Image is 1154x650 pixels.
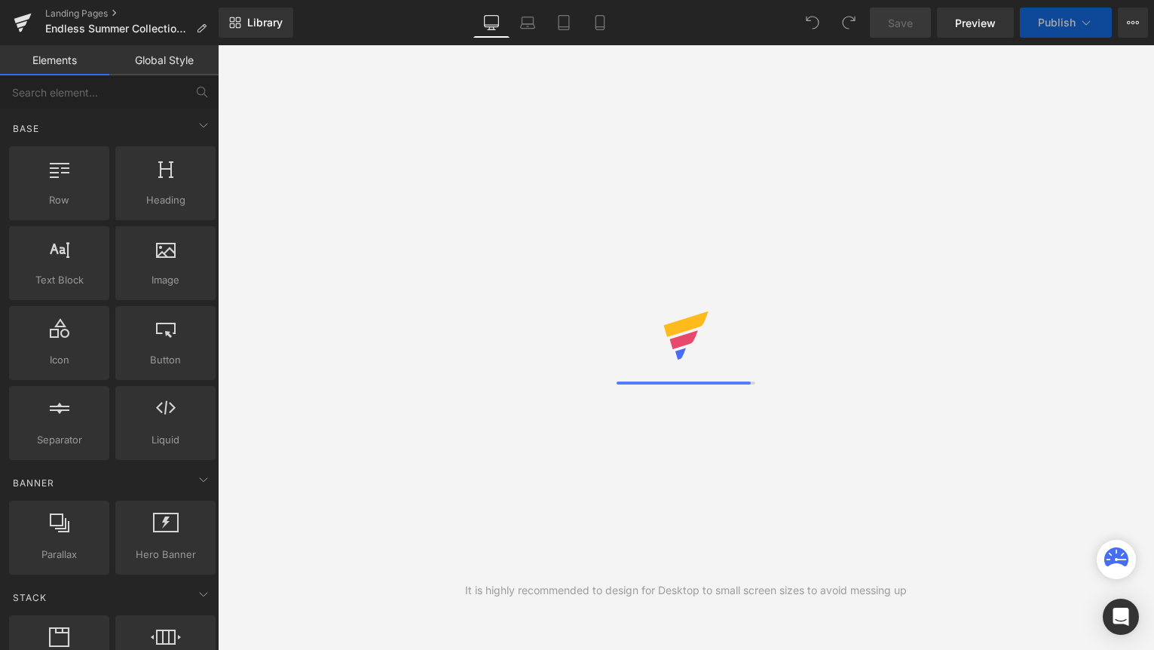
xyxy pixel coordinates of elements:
span: Separator [14,432,105,448]
span: Banner [11,476,56,490]
button: More [1118,8,1148,38]
span: Image [120,272,211,288]
div: Open Intercom Messenger [1103,599,1139,635]
span: Text Block [14,272,105,288]
span: Parallax [14,547,105,563]
span: Publish [1038,17,1076,29]
span: Icon [14,352,105,368]
span: Button [120,352,211,368]
button: Publish [1020,8,1112,38]
a: New Library [219,8,293,38]
span: Endless Summer Collection | OliveAnkara [45,23,190,35]
a: Landing Pages [45,8,219,20]
span: Stack [11,590,48,605]
a: Global Style [109,45,219,75]
span: Base [11,121,41,136]
span: Save [888,15,913,31]
a: Desktop [473,8,510,38]
button: Redo [834,8,864,38]
a: Preview [937,8,1014,38]
span: Liquid [120,432,211,448]
a: Tablet [546,8,582,38]
div: It is highly recommended to design for Desktop to small screen sizes to avoid messing up [465,582,907,599]
button: Undo [797,8,828,38]
span: Preview [955,15,996,31]
span: Hero Banner [120,547,211,563]
span: Row [14,192,105,208]
a: Laptop [510,8,546,38]
a: Mobile [582,8,618,38]
span: Heading [120,192,211,208]
span: Library [247,16,283,29]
